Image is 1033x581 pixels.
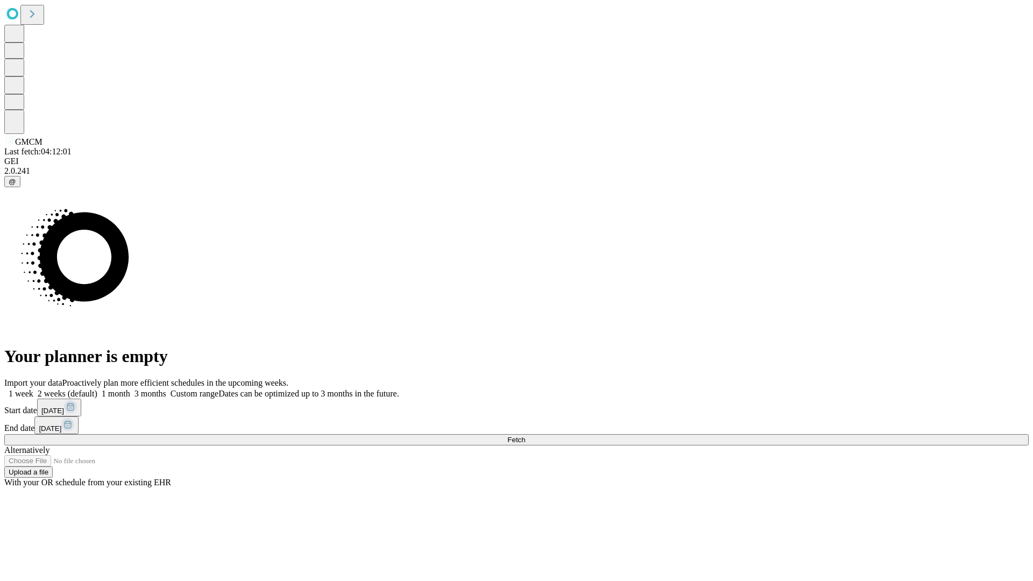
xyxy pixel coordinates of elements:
[4,445,49,455] span: Alternatively
[4,157,1029,166] div: GEI
[39,424,61,433] span: [DATE]
[4,147,72,156] span: Last fetch: 04:12:01
[4,416,1029,434] div: End date
[34,416,79,434] button: [DATE]
[4,478,171,487] span: With your OR schedule from your existing EHR
[507,436,525,444] span: Fetch
[41,407,64,415] span: [DATE]
[62,378,288,387] span: Proactively plan more efficient schedules in the upcoming weeks.
[4,434,1029,445] button: Fetch
[102,389,130,398] span: 1 month
[171,389,218,398] span: Custom range
[9,389,33,398] span: 1 week
[218,389,399,398] span: Dates can be optimized up to 3 months in the future.
[15,137,43,146] span: GMCM
[4,466,53,478] button: Upload a file
[4,166,1029,176] div: 2.0.241
[4,346,1029,366] h1: Your planner is empty
[38,389,97,398] span: 2 weeks (default)
[4,378,62,387] span: Import your data
[4,176,20,187] button: @
[4,399,1029,416] div: Start date
[9,178,16,186] span: @
[135,389,166,398] span: 3 months
[37,399,81,416] button: [DATE]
